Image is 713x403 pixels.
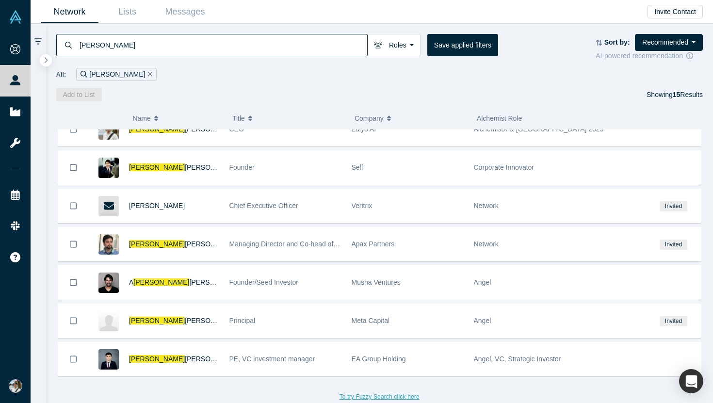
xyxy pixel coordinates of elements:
a: [PERSON_NAME] [129,202,185,210]
button: To try Fuzzy Search click here [333,390,426,403]
input: Search by name, title, company, summary, expertise, investment criteria or topics of focus [79,33,367,56]
button: Bookmark [58,342,88,376]
img: Adilbek Kamiyev's Profile Image [98,349,119,370]
button: Recommended [635,34,703,51]
span: Invited [660,240,687,250]
span: Angel, VC, Strategic Investor [474,355,561,363]
span: Founder [229,163,255,171]
span: Musha Ventures [352,278,401,286]
a: Network [41,0,98,23]
button: Save applied filters [427,34,498,56]
span: [PERSON_NAME] [185,240,241,248]
span: [PERSON_NAME] [129,240,185,248]
span: A [129,278,133,286]
button: Bookmark [58,189,88,223]
button: Bookmark [58,113,88,146]
span: Self [352,163,363,171]
span: [PERSON_NAME] [133,278,189,286]
a: A[PERSON_NAME][PERSON_NAME] [129,278,245,286]
img: Adil Uderbekov's Profile Image [98,119,119,140]
span: [PERSON_NAME] [185,163,241,171]
img: Adil Lalani's Profile Image [98,311,119,331]
img: Adilkhan Abdrashov's Profile Image [98,158,119,178]
img: Aadil Mamujee's Profile Image [98,273,119,293]
span: Angel [474,317,491,324]
strong: 15 [673,91,681,98]
a: [PERSON_NAME][PERSON_NAME] [129,163,241,171]
button: Name [132,108,222,129]
a: [PERSON_NAME][PERSON_NAME] [129,240,241,248]
span: Corporate Innovator [474,163,535,171]
a: [PERSON_NAME][PERSON_NAME] [129,355,241,363]
button: Title [232,108,344,129]
a: Lists [98,0,156,23]
span: Angel [474,278,491,286]
span: Name [132,108,150,129]
div: Showing [647,88,703,101]
span: Invited [660,316,687,326]
button: Roles [367,34,421,56]
span: [PERSON_NAME] [185,355,241,363]
span: Managing Director and Co-head of Investor Relations, [GEOGRAPHIC_DATA] [229,240,464,248]
span: [PERSON_NAME] [129,355,185,363]
span: Title [232,108,245,129]
div: AI-powered recommendation [596,51,703,61]
span: Network [474,240,499,248]
span: [PERSON_NAME] [185,317,241,324]
span: Alchemist Role [477,114,522,122]
span: Invited [660,201,687,211]
span: Company [355,108,384,129]
a: [PERSON_NAME][PERSON_NAME] [129,317,241,324]
button: Company [355,108,467,129]
span: EA Group Holding [352,355,406,363]
a: Messages [156,0,214,23]
button: Invite Contact [648,5,703,18]
span: Meta Capital [352,317,390,324]
span: [PERSON_NAME] [189,278,245,286]
img: Alchemist Vault Logo [9,10,22,24]
button: Add to List [56,88,102,101]
span: Chief Executive Officer [229,202,298,210]
strong: Sort by: [604,38,630,46]
button: Bookmark [58,151,88,184]
span: Principal [229,317,256,324]
span: Founder/Seed Investor [229,278,298,286]
div: [PERSON_NAME] [76,68,157,81]
span: PE, VC investment manager [229,355,315,363]
span: Apax Partners [352,240,395,248]
span: Network [474,202,499,210]
button: Bookmark [58,266,88,299]
span: All: [56,70,66,80]
span: Results [673,91,703,98]
span: [PERSON_NAME] [129,317,185,324]
span: [PERSON_NAME] [129,163,185,171]
span: Veritrix [352,202,373,210]
img: Adil Uderbekov's Account [9,379,22,393]
img: Adil Haque's Profile Image [98,234,119,255]
button: Remove Filter [145,69,152,80]
button: Bookmark [58,304,88,338]
button: Bookmark [58,227,88,261]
